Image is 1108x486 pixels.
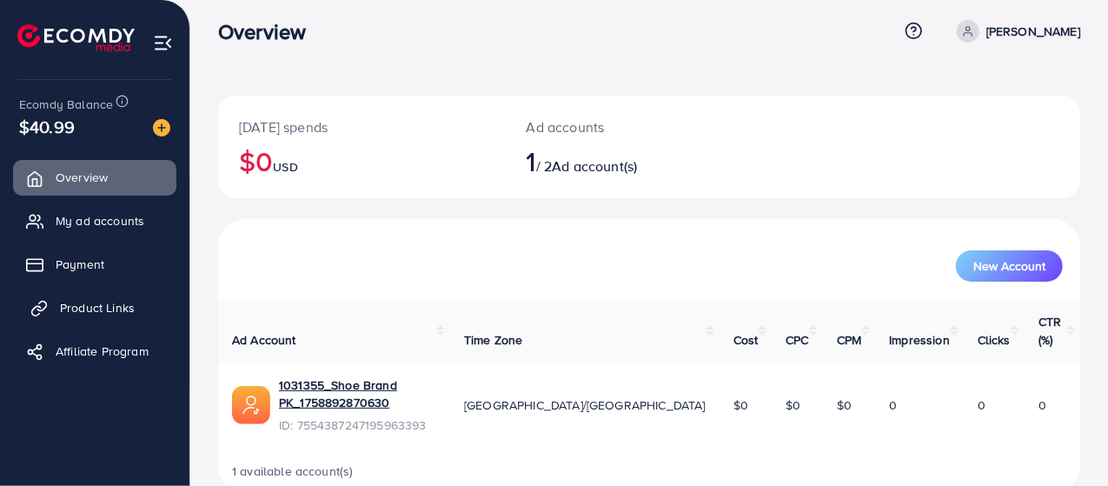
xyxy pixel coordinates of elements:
[239,144,485,177] h2: $0
[56,212,144,230] span: My ad accounts
[153,33,173,53] img: menu
[986,21,1080,42] p: [PERSON_NAME]
[464,396,706,414] span: [GEOGRAPHIC_DATA]/[GEOGRAPHIC_DATA]
[232,386,270,424] img: ic-ads-acc.e4c84228.svg
[273,158,297,176] span: USD
[13,160,176,195] a: Overview
[279,376,436,412] a: 1031355_Shoe Brand PK_1758892870630
[13,334,176,369] a: Affiliate Program
[153,119,170,136] img: image
[889,396,897,414] span: 0
[232,331,296,349] span: Ad Account
[232,463,354,480] span: 1 available account(s)
[13,247,176,282] a: Payment
[552,156,637,176] span: Ad account(s)
[239,117,485,137] p: [DATE] spends
[973,260,1045,272] span: New Account
[56,169,108,186] span: Overview
[13,203,176,238] a: My ad accounts
[837,331,861,349] span: CPM
[786,331,808,349] span: CPC
[786,396,800,414] span: $0
[17,24,135,51] img: logo
[978,331,1011,349] span: Clicks
[13,290,176,325] a: Product Links
[1038,396,1046,414] span: 0
[733,331,759,349] span: Cost
[956,250,1063,282] button: New Account
[279,416,436,434] span: ID: 7554387247195963393
[527,144,700,177] h2: / 2
[1034,408,1095,473] iframe: Chat
[56,256,104,273] span: Payment
[527,117,700,137] p: Ad accounts
[837,396,852,414] span: $0
[464,331,522,349] span: Time Zone
[733,396,748,414] span: $0
[19,114,75,139] span: $40.99
[19,96,113,113] span: Ecomdy Balance
[527,141,536,181] span: 1
[1038,313,1061,348] span: CTR (%)
[60,299,135,316] span: Product Links
[218,19,320,44] h3: Overview
[56,343,149,360] span: Affiliate Program
[889,331,950,349] span: Impression
[978,396,985,414] span: 0
[950,20,1080,43] a: [PERSON_NAME]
